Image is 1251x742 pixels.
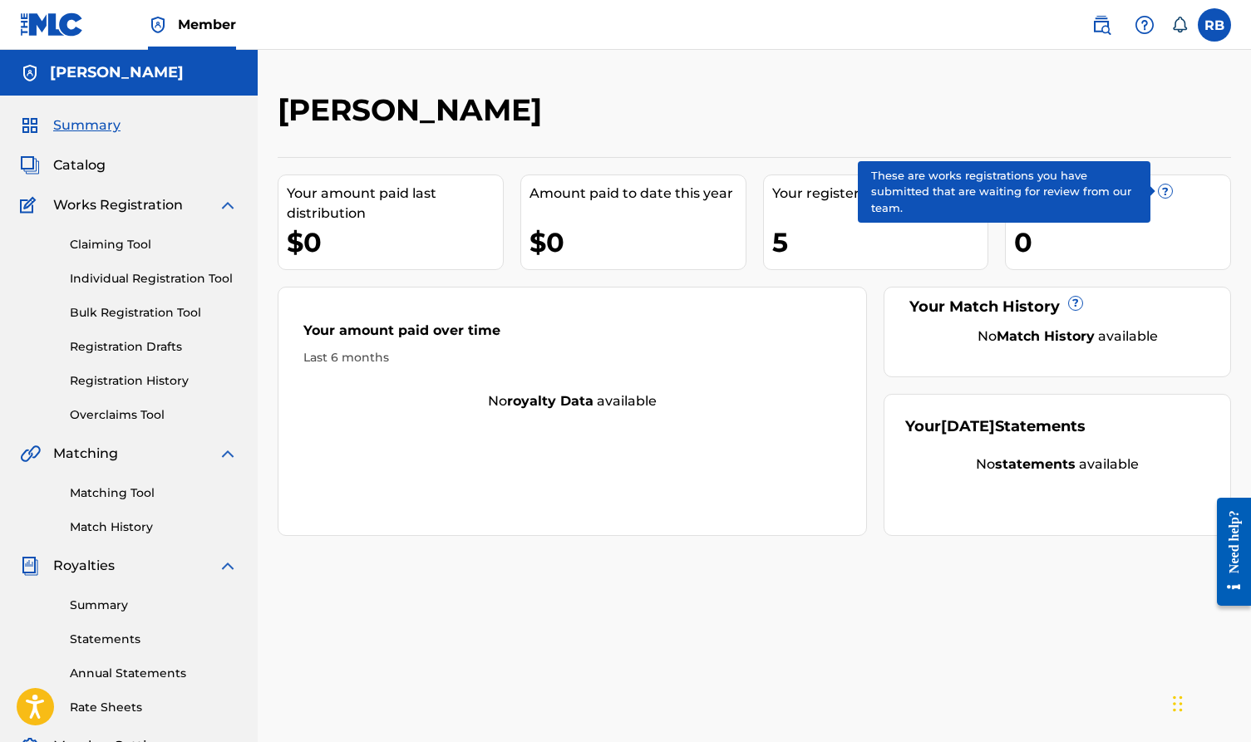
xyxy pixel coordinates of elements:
h2: [PERSON_NAME] [278,91,550,129]
iframe: Chat Widget [1168,662,1251,742]
div: No available [278,391,866,411]
span: Matching [53,444,118,464]
a: Public Search [1085,8,1118,42]
div: Last 6 months [303,349,841,366]
a: Summary [70,597,238,614]
div: Amount paid to date this year [529,184,746,204]
img: MLC Logo [20,12,84,37]
a: Bulk Registration Tool [70,304,238,322]
div: $0 [529,224,746,261]
img: Catalog [20,155,40,175]
strong: statements [995,456,1076,472]
div: Help [1128,8,1161,42]
a: Registration Drafts [70,338,238,356]
img: search [1091,15,1111,35]
span: Catalog [53,155,106,175]
div: Your pending works [1014,184,1230,204]
span: Works Registration [53,195,183,215]
a: Match History [70,518,238,536]
h5: Robert Bezdedan [50,63,184,82]
span: [DATE] [941,417,995,435]
img: Royalties [20,556,40,576]
div: Your registered works [772,184,988,204]
a: Registration History [70,372,238,390]
a: Claiming Tool [70,236,238,253]
div: User Menu [1198,8,1231,42]
iframe: Resource Center [1204,484,1251,621]
span: Royalties [53,556,115,576]
strong: Match History [997,328,1095,344]
a: SummarySummary [20,115,121,135]
span: ? [1159,184,1172,198]
div: Widget chat [1168,662,1251,742]
span: Summary [53,115,121,135]
img: Matching [20,444,41,464]
a: Matching Tool [70,484,238,502]
a: CatalogCatalog [20,155,106,175]
div: Trageți [1173,679,1183,729]
img: Accounts [20,63,40,83]
div: 5 [772,224,988,261]
img: Summary [20,115,40,135]
div: Your Match History [905,296,1209,318]
img: Works Registration [20,195,42,215]
div: No available [926,327,1209,346]
div: $0 [287,224,503,261]
div: No available [905,455,1209,474]
div: Your amount paid last distribution [287,184,503,224]
img: expand [218,556,238,576]
img: expand [218,444,238,464]
a: Rate Sheets [70,699,238,716]
div: 0 [1014,224,1230,261]
img: expand [218,195,238,215]
span: Member [178,15,236,34]
div: Notifications [1171,17,1188,33]
img: Top Rightsholder [148,15,168,35]
a: Annual Statements [70,665,238,682]
a: Individual Registration Tool [70,270,238,287]
a: Statements [70,631,238,648]
strong: royalty data [507,393,593,409]
img: help [1135,15,1155,35]
div: Your amount paid over time [303,321,841,349]
span: ? [1069,297,1082,310]
div: Your Statements [905,415,1086,438]
a: Overclaims Tool [70,406,238,424]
